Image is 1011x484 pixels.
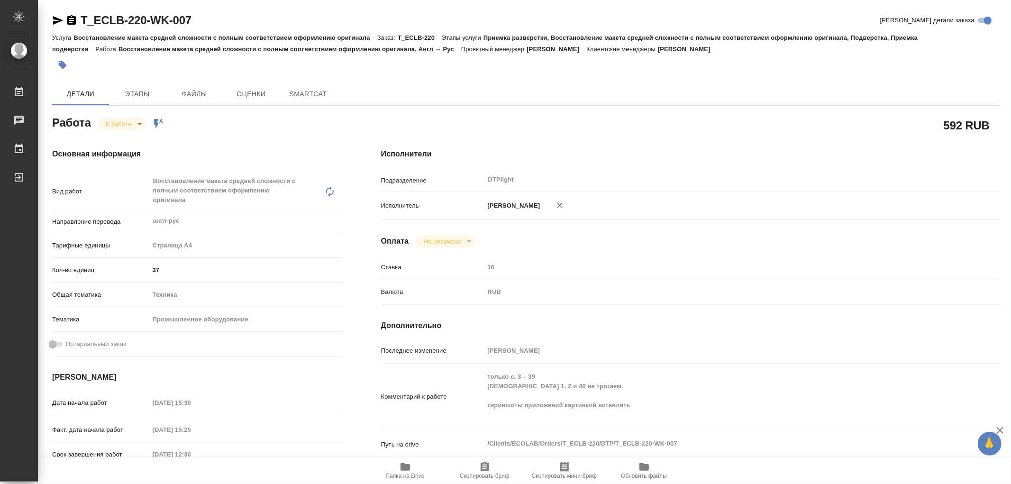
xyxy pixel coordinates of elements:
[381,287,484,297] p: Валюта
[381,392,484,402] p: Комментарий к работе
[149,237,343,254] div: Страница А4
[381,320,1001,331] h4: Дополнительно
[527,46,586,53] p: [PERSON_NAME]
[118,46,461,53] p: Восстановление макета средней сложности с полным соответствием оформлению оригинала, Англ → Рус
[66,339,126,349] span: Нотариальный заказ
[381,236,409,247] h4: Оплата
[149,287,343,303] div: Техника
[52,372,343,383] h4: [PERSON_NAME]
[621,473,667,479] span: Обновить файлы
[484,369,949,423] textarea: только c. 3 – 39 [DEMOGRAPHIC_DATA] 1, 2 и 40 не трогаем. скриншоты приложений картинкой вставлять
[416,235,474,248] div: В работе
[149,423,232,437] input: Пустое поле
[52,34,73,41] p: Услуга
[52,15,64,26] button: Скопировать ссылку для ЯМессенджера
[228,88,274,100] span: Оценки
[95,46,118,53] p: Работа
[73,34,377,41] p: Восстановление макета средней сложности с полным соответствием оформлению оригинала
[484,436,949,452] textarea: /Clients/ECOLAB/Orders/T_ECLB-220/DTP/T_ECLB-220-WK-007
[149,311,343,328] div: Промышленное оборудование
[103,120,134,128] button: В работе
[66,15,77,26] button: Скопировать ссылку
[52,113,91,130] h2: Работа
[604,457,684,484] button: Обновить файлы
[445,457,525,484] button: Скопировать бриф
[484,344,949,357] input: Пустое поле
[398,34,442,41] p: T_ECLB-220
[381,346,484,356] p: Последнее изменение
[52,34,918,53] p: Приемка разверстки, Восстановление макета средней сложности с полным соответствием оформлению ори...
[52,450,149,459] p: Срок завершения работ
[484,260,949,274] input: Пустое поле
[880,16,975,25] span: [PERSON_NAME] детали заказа
[52,265,149,275] p: Кол-во единиц
[172,88,217,100] span: Файлы
[381,440,484,449] p: Путь на drive
[944,117,990,133] h2: 592 RUB
[484,201,540,210] p: [PERSON_NAME]
[978,432,1002,456] button: 🙏
[982,434,998,454] span: 🙏
[149,263,343,277] input: ✎ Введи что-нибудь
[58,88,103,100] span: Детали
[381,201,484,210] p: Исполнитель
[586,46,658,53] p: Клиентские менеджеры
[52,148,343,160] h4: Основная информация
[532,473,597,479] span: Скопировать мини-бриф
[52,187,149,196] p: Вид работ
[52,398,149,408] p: Дата начала работ
[658,46,718,53] p: [PERSON_NAME]
[149,396,232,410] input: Пустое поле
[52,290,149,300] p: Общая тематика
[549,195,570,216] button: Удалить исполнителя
[52,315,149,324] p: Тематика
[421,237,463,246] button: Не оплачена
[285,88,331,100] span: SmartCat
[460,473,510,479] span: Скопировать бриф
[442,34,483,41] p: Этапы услуги
[381,263,484,272] p: Ставка
[461,46,527,53] p: Проектный менеджер
[52,55,73,75] button: Добавить тэг
[381,148,1001,160] h4: Исполнители
[149,447,232,461] input: Пустое поле
[115,88,160,100] span: Этапы
[484,284,949,300] div: RUB
[52,425,149,435] p: Факт. дата начала работ
[52,241,149,250] p: Тарифные единицы
[377,34,398,41] p: Заказ:
[525,457,604,484] button: Скопировать мини-бриф
[81,14,191,27] a: T_ECLB-220-WK-007
[98,118,146,130] div: В работе
[52,217,149,227] p: Направление перевода
[365,457,445,484] button: Папка на Drive
[386,473,425,479] span: Папка на Drive
[381,176,484,185] p: Подразделение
